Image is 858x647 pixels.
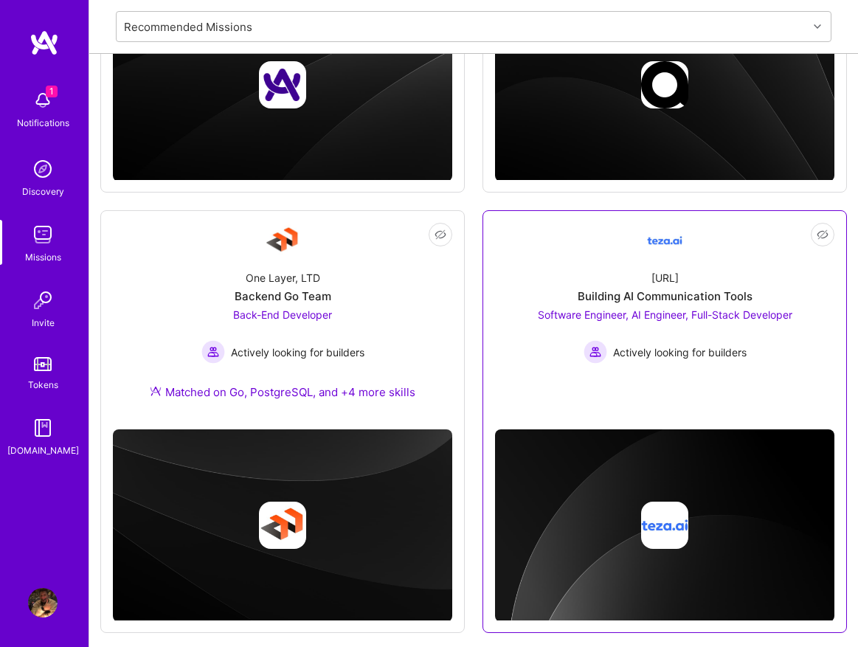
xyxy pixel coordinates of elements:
[24,588,61,617] a: User Avatar
[28,413,58,443] img: guide book
[34,357,52,371] img: tokens
[259,61,306,108] img: Company logo
[28,86,58,115] img: bell
[265,223,300,258] img: Company Logo
[28,286,58,315] img: Invite
[651,270,679,286] div: [URL]
[495,429,834,622] img: cover
[584,340,607,364] img: Actively looking for builders
[30,30,59,56] img: logo
[150,384,415,400] div: Matched on Go, PostgreSQL, and +4 more skills
[28,154,58,184] img: discovery
[28,377,58,392] div: Tokens
[233,308,332,321] span: Back-End Developer
[231,345,364,360] span: Actively looking for builders
[28,220,58,249] img: teamwork
[7,443,79,458] div: [DOMAIN_NAME]
[28,588,58,617] img: User Avatar
[495,223,834,415] a: Company Logo[URL]Building AI Communication ToolsSoftware Engineer, AI Engineer, Full-Stack Develo...
[124,19,252,35] div: Recommended Missions
[22,184,64,199] div: Discovery
[641,61,688,108] img: Company logo
[435,229,446,241] i: icon EyeClosed
[259,502,306,549] img: Company logo
[32,315,55,331] div: Invite
[235,288,331,304] div: Backend Go Team
[113,223,452,418] a: Company LogoOne Layer, LTDBackend Go TeamBack-End Developer Actively looking for buildersActively...
[113,429,452,621] img: cover
[201,340,225,364] img: Actively looking for builders
[814,23,821,30] i: icon Chevron
[817,229,828,241] i: icon EyeClosed
[46,86,58,97] span: 1
[538,308,792,321] span: Software Engineer, AI Engineer, Full-Stack Developer
[246,270,320,286] div: One Layer, LTD
[578,288,753,304] div: Building AI Communication Tools
[647,223,682,258] img: Company Logo
[25,249,61,265] div: Missions
[613,345,747,360] span: Actively looking for builders
[641,502,688,549] img: Company logo
[17,115,69,131] div: Notifications
[150,385,162,397] img: Ateam Purple Icon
